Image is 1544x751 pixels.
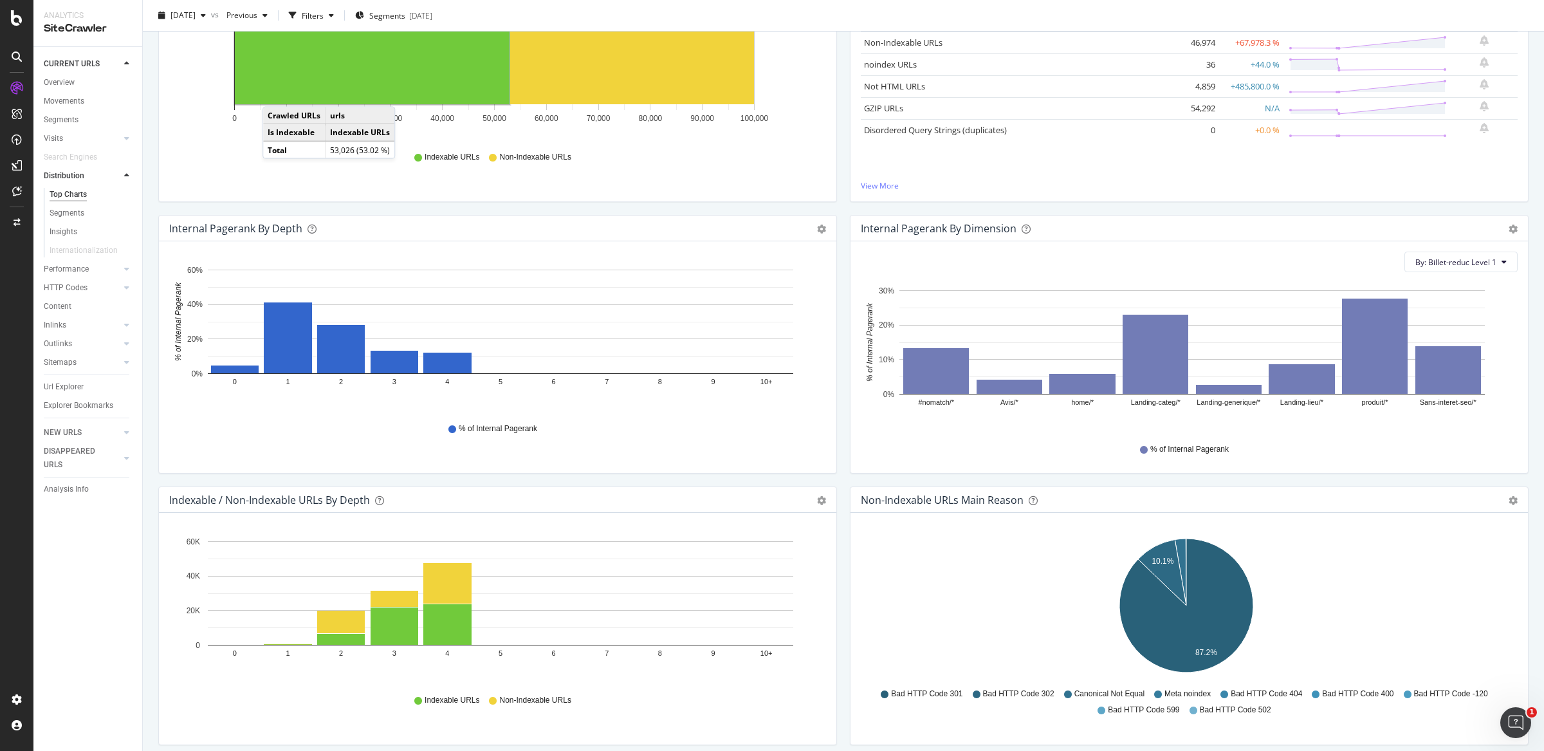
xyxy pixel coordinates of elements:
text: Landing-lieu/* [1280,399,1324,407]
text: 10+ [760,378,773,386]
span: Bad HTTP Code 404 [1231,689,1302,700]
text: 40% [187,301,203,310]
div: gear [1509,225,1518,234]
text: 1 [286,378,289,386]
span: Bad HTTP Code 400 [1322,689,1393,700]
td: 36 [1167,53,1218,75]
span: By: Billet-reduc Level 1 [1415,257,1496,268]
div: Indexable / Non-Indexable URLs by Depth [169,494,370,506]
td: +485,800.0 % [1218,75,1283,97]
text: 40K [187,572,200,581]
a: Inlinks [44,319,120,332]
span: Bad HTTP Code 301 [891,689,962,700]
button: Segments[DATE] [350,5,437,26]
text: 90,000 [690,114,714,123]
div: Segments [50,207,84,220]
span: Bad HTTP Code -120 [1414,689,1488,700]
text: 87.2% [1195,648,1217,657]
text: home/* [1071,399,1094,407]
span: Indexable URLs [425,695,479,706]
text: 40,000 [430,114,454,123]
text: 20% [187,335,203,344]
a: Content [44,300,133,313]
div: Overview [44,76,75,89]
td: urls [326,107,395,124]
a: Performance [44,263,120,276]
text: 6 [552,378,556,386]
text: 3 [392,378,396,386]
td: 0 [1167,119,1218,141]
div: Sitemaps [44,356,77,369]
a: DISAPPEARED URLS [44,445,120,472]
text: 20% [879,321,894,330]
a: Disordered Query Strings (duplicates) [864,124,1007,136]
span: Non-Indexable URLs [499,152,571,163]
span: Meta noindex [1164,689,1211,700]
text: 60,000 [535,114,558,123]
td: +0.0 % [1218,119,1283,141]
div: gear [1509,496,1518,505]
span: Bad HTTP Code 502 [1200,705,1271,716]
text: 7 [605,650,609,658]
text: 3 [392,650,396,658]
text: 6 [552,650,556,658]
div: [DATE] [409,10,432,21]
text: 80,000 [639,114,663,123]
span: Non-Indexable URLs [499,695,571,706]
div: A chart. [861,533,1511,683]
svg: A chart. [169,533,820,683]
text: 30% [879,286,894,295]
text: 2 [339,378,343,386]
div: bell-plus [1480,123,1489,133]
svg: A chart. [861,283,1511,432]
div: bell-plus [1480,101,1489,111]
div: bell-plus [1480,35,1489,46]
a: Visits [44,132,120,145]
div: Distribution [44,169,84,183]
a: Overview [44,76,133,89]
text: 4 [445,378,449,386]
td: 4,859 [1167,75,1218,97]
div: Explorer Bookmarks [44,399,113,413]
td: Crawled URLs [263,107,326,124]
a: Search Engines [44,151,110,164]
text: 8 [658,378,662,386]
a: CURRENT URLS [44,57,120,71]
a: NEW URLS [44,426,120,440]
text: 50,000 [482,114,506,123]
a: Insights [50,225,133,239]
td: Indexable URLs [326,124,395,141]
div: bell-plus [1480,79,1489,89]
div: Filters [302,10,324,21]
div: Analysis Info [44,483,89,496]
td: +44.0 % [1218,53,1283,75]
td: +67,978.3 % [1218,32,1283,53]
div: Internal Pagerank by Depth [169,222,302,235]
text: % of Internal Pagerank [865,302,874,382]
a: Internationalization [50,244,131,257]
text: 10.1% [1152,557,1173,566]
td: N/A [1218,97,1283,119]
text: Avis/* [1000,399,1019,407]
text: 5 [499,378,502,386]
div: Non-Indexable URLs Main Reason [861,494,1024,506]
text: 70,000 [587,114,611,123]
div: Top Charts [50,188,87,201]
text: produit/* [1362,399,1389,407]
div: Movements [44,95,84,108]
span: 2025 Sep. 8th [170,10,196,21]
a: Explorer Bookmarks [44,399,133,413]
text: % of Internal Pagerank [174,282,183,361]
text: Landing-categ/* [1131,399,1181,407]
div: Visits [44,132,63,145]
svg: A chart. [169,262,820,411]
a: View More [861,180,1518,191]
div: CURRENT URLS [44,57,100,71]
text: 10+ [760,650,773,658]
text: 60% [187,266,203,275]
a: Distribution [44,169,120,183]
span: vs [211,8,221,19]
a: Movements [44,95,133,108]
text: #nomatch/* [918,399,954,407]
